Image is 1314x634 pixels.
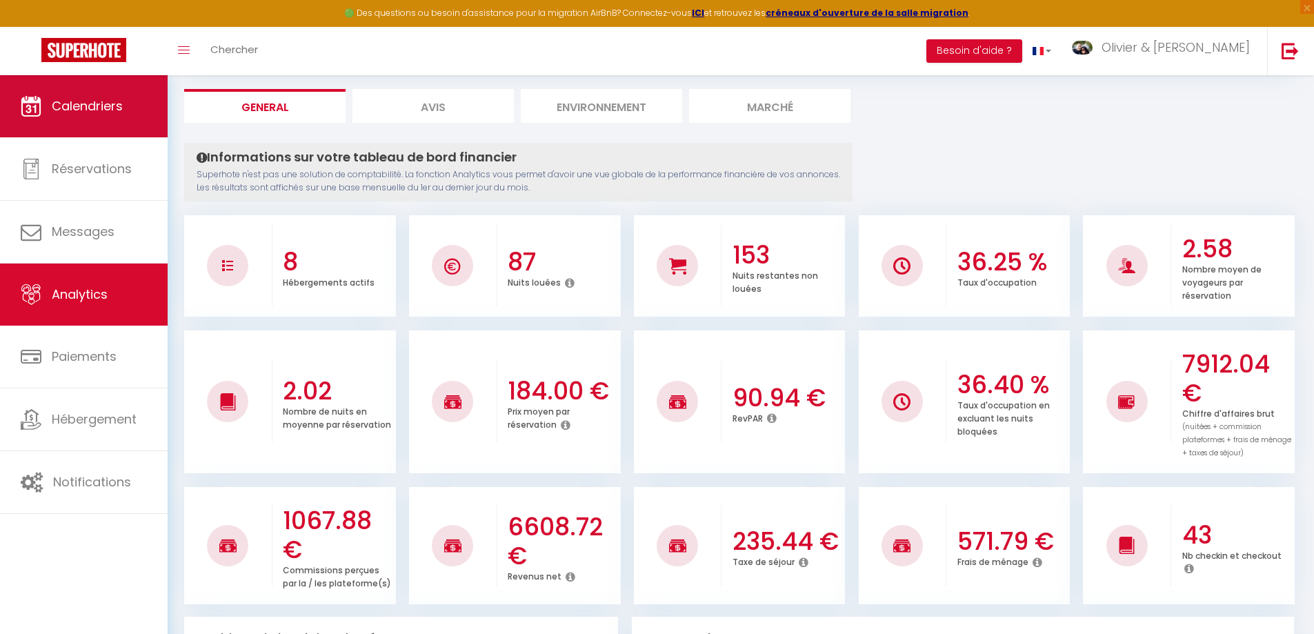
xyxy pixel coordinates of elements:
[733,527,842,556] h3: 235.44 €
[733,553,795,568] p: Taxe de séjour
[521,89,682,123] li: Environnement
[283,403,391,430] p: Nombre de nuits en moyenne par réservation
[1182,547,1282,562] p: Nb checkin et checkout
[1102,39,1250,56] span: Olivier & [PERSON_NAME]
[41,38,126,62] img: Super Booking
[222,260,233,271] img: NO IMAGE
[1182,405,1291,459] p: Chiffre d'affaires brut
[53,473,131,491] span: Notifications
[733,384,842,413] h3: 90.94 €
[52,160,132,177] span: Réservations
[52,410,137,428] span: Hébergement
[733,410,763,424] p: RevPAR
[1282,42,1299,59] img: logout
[957,248,1067,277] h3: 36.25 %
[283,377,392,406] h3: 2.02
[1182,235,1292,264] h3: 2.58
[1182,350,1292,408] h3: 7912.04 €
[957,527,1067,556] h3: 571.79 €
[1118,393,1135,410] img: NO IMAGE
[733,241,842,270] h3: 153
[283,562,391,589] p: Commissions perçues par la / les plateforme(s)
[197,168,840,195] p: Superhote n'est pas une solution de comptabilité. La fonction Analytics vous permet d'avoir une v...
[508,403,570,430] p: Prix moyen par réservation
[283,274,375,288] p: Hébergements actifs
[957,553,1028,568] p: Frais de ménage
[508,377,617,406] h3: 184.00 €
[210,42,258,57] span: Chercher
[926,39,1022,63] button: Besoin d'aide ?
[957,274,1037,288] p: Taux d'occupation
[184,89,346,123] li: General
[283,506,392,564] h3: 1067.88 €
[52,97,123,115] span: Calendriers
[52,286,108,303] span: Analytics
[352,89,514,123] li: Avis
[508,513,617,571] h3: 6608.72 €
[893,393,910,410] img: NO IMAGE
[957,397,1050,437] p: Taux d'occupation en excluant les nuits bloquées
[692,7,704,19] a: ICI
[283,248,392,277] h3: 8
[733,267,818,295] p: Nuits restantes non louées
[766,7,968,19] a: créneaux d'ouverture de la salle migration
[200,27,268,75] a: Chercher
[1182,422,1291,458] span: (nuitées + commission plateformes + frais de ménage + taxes de séjour)
[1182,521,1292,550] h3: 43
[1062,27,1267,75] a: ... Olivier & [PERSON_NAME]
[1182,261,1262,301] p: Nombre moyen de voyageurs par réservation
[508,248,617,277] h3: 87
[197,150,840,165] h4: Informations sur votre tableau de bord financier
[508,274,561,288] p: Nuits louées
[1072,41,1093,55] img: ...
[508,568,561,582] p: Revenus net
[689,89,850,123] li: Marché
[52,223,115,240] span: Messages
[52,348,117,365] span: Paiements
[957,370,1067,399] h3: 36.40 %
